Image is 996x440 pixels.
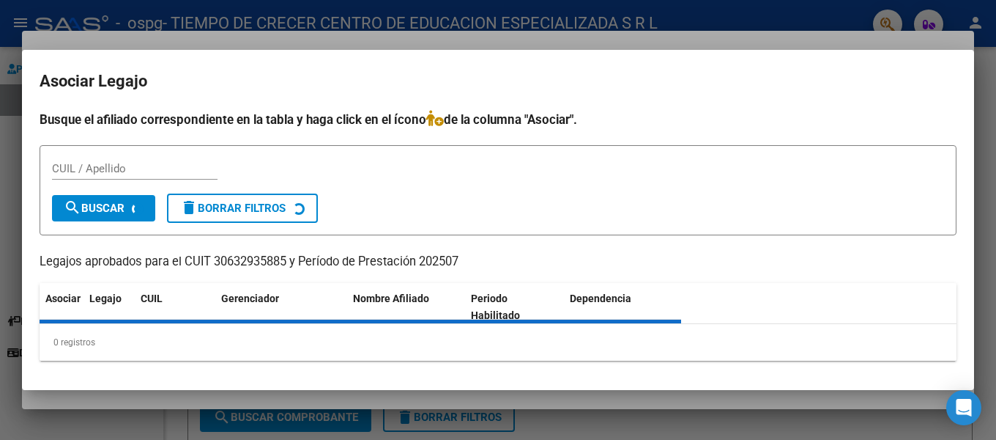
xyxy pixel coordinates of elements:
div: 0 registros [40,324,956,361]
div: Open Intercom Messenger [946,390,981,425]
datatable-header-cell: Gerenciador [215,283,347,331]
datatable-header-cell: Dependencia [564,283,682,331]
h4: Busque el afiliado correspondiente en la tabla y haga click en el ícono de la columna "Asociar". [40,110,956,129]
span: CUIL [141,293,163,304]
span: Borrar Filtros [180,202,286,215]
span: Periodo Habilitado [471,293,520,321]
span: Asociar [45,293,81,304]
span: Buscar [64,202,124,215]
h2: Asociar Legajo [40,67,956,95]
mat-icon: delete [180,199,198,216]
button: Borrar Filtros [167,194,318,223]
button: Buscar [52,195,155,221]
p: Legajos aprobados para el CUIT 30632935885 y Período de Prestación 202507 [40,253,956,271]
span: Nombre Afiliado [353,293,429,304]
datatable-header-cell: Nombre Afiliado [347,283,465,331]
datatable-header-cell: Periodo Habilitado [465,283,564,331]
mat-icon: search [64,199,81,216]
span: Gerenciador [221,293,279,304]
span: Dependencia [570,293,631,304]
datatable-header-cell: Asociar [40,283,83,331]
datatable-header-cell: CUIL [135,283,215,331]
datatable-header-cell: Legajo [83,283,135,331]
span: Legajo [89,293,122,304]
